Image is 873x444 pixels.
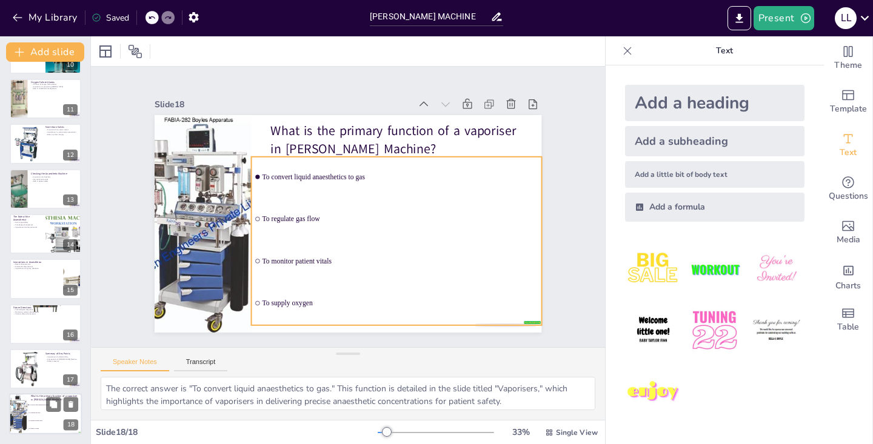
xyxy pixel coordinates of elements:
button: Delete Slide [64,397,78,412]
p: The Role of the Anaesthetist [13,215,42,222]
span: To convert liquid anaesthetics to gas [275,148,540,241]
p: Recent advancements [13,263,60,266]
img: 1.jpeg [625,241,681,297]
div: 18 [9,394,82,435]
button: L L [835,6,857,30]
p: Importance of safety protocols [13,226,42,228]
p: Innovations in Anaesthesia [13,260,60,264]
p: Oxygen Failure Alarms [31,81,78,84]
span: To convert liquid anaesthetics to gas [29,405,81,406]
div: 33 % [506,426,535,438]
div: 15 [10,259,81,299]
span: To regulate gas flow [261,188,526,281]
div: 13 [63,194,78,205]
span: To supply oxygen [29,428,81,430]
p: Role in patient safety [31,180,78,182]
button: Duplicate Slide [46,397,61,412]
p: Function of non-return valves [45,129,78,131]
div: L L [835,7,857,29]
img: 5.jpeg [686,302,743,359]
span: Single View [556,428,598,437]
p: Knowledge of equipment [13,224,42,226]
span: Media [837,233,860,247]
div: 13 [10,169,81,209]
p: What is the primary function of a vaporiser in [PERSON_NAME] Machine? [290,102,540,214]
span: Table [837,320,859,334]
div: 18 [64,420,78,431]
span: Position [128,44,142,59]
div: 17 [10,349,81,389]
p: Key verification steps [31,178,78,181]
p: Technological integration [13,308,78,311]
div: Slide 18 [194,44,441,134]
div: 17 [63,374,78,385]
span: Charts [835,279,861,293]
div: Add charts and graphs [824,254,872,298]
p: Checking the Anaesthetic Machine [31,171,78,175]
p: Safety measures [45,360,78,363]
div: 14 [63,239,78,250]
p: Importance in contamination prevention [45,131,78,134]
button: My Library [9,8,82,27]
div: Add text boxes [824,124,872,167]
p: Role in system integrity [45,133,78,136]
div: Add a little bit of body text [625,161,804,188]
button: Transcript [174,358,228,371]
div: Add a table [824,298,872,342]
div: Add images, graphics, shapes or video [824,211,872,254]
button: Present [754,6,814,30]
span: Questions [829,190,868,203]
div: 12 [63,150,78,161]
p: Importance of checklists [31,176,78,178]
div: 11 [63,104,78,115]
div: Add a heading [625,85,804,121]
p: What is the primary function of a vaporiser in [PERSON_NAME] Machine? [31,395,78,402]
p: Importance of ongoing education [13,268,60,270]
img: 2.jpeg [686,241,743,297]
input: Insert title [370,8,490,25]
img: 6.jpeg [748,302,804,359]
p: Monitoring system advancements [13,311,78,313]
div: Change the overall theme [824,36,872,80]
span: To supply oxygen [235,268,500,360]
p: Function of oxygen failure alarms [31,83,78,85]
div: 10 [63,59,78,70]
div: Layout [96,42,115,61]
p: Role in anaesthesia management [31,88,78,90]
p: Components of [PERSON_NAME] Machine [45,358,78,360]
p: Importance in preventing [MEDICAL_DATA] [31,85,78,88]
span: To monitor patient vitals [249,228,513,321]
div: Add a formula [625,193,804,222]
div: 16 [63,330,78,340]
div: Add a subheading [625,126,804,156]
p: Future Directions [13,305,78,309]
button: Export to PowerPoint [727,6,751,30]
p: Enhanced safety features [13,265,60,268]
span: Text [840,146,857,159]
p: Summary of Key Points [45,352,78,356]
div: Saved [92,12,129,24]
div: Add ready made slides [824,80,872,124]
div: 16 [10,304,81,344]
img: 3.jpeg [748,241,804,297]
p: Importance of understanding [45,356,78,358]
div: 15 [63,285,78,296]
p: Dual responsibility [13,222,42,224]
img: 7.jpeg [625,364,681,420]
span: To regulate gas flow [29,413,81,414]
p: Text [637,36,812,65]
div: 14 [10,214,81,254]
button: Add slide [6,42,84,62]
div: 11 [10,79,81,119]
p: Non-return Valves [45,125,78,129]
span: Template [830,102,867,116]
img: 4.jpeg [625,302,681,359]
span: To monitor patient vitals [29,420,81,422]
div: Get real-time input from your audience [824,167,872,211]
button: Speaker Notes [101,358,169,371]
p: Patient safety enhancements [13,313,78,315]
textarea: The correct answer is "To convert liquid anaesthetics to gas." This function is detailed in the s... [101,377,595,410]
span: Theme [834,59,862,72]
div: 12 [10,124,81,164]
div: Slide 18 / 18 [96,426,378,438]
